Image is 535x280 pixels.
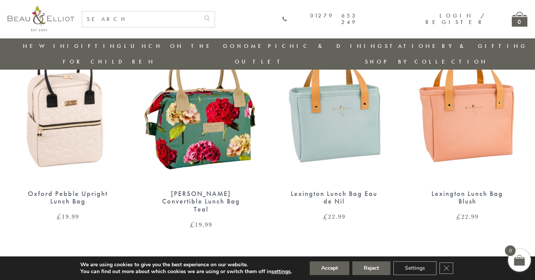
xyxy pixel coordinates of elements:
img: Lexington lunch bag eau de nil [275,30,393,182]
a: 0 [512,12,527,27]
a: Oxford Pebble Upright Lunch Bag £19.99 [9,30,127,220]
bdi: 19.99 [57,212,79,221]
a: Login / Register [425,12,485,26]
input: SEARCH [82,11,199,27]
div: [PERSON_NAME] Convertible Lunch Bag Teal [155,190,247,213]
a: 01279 653 249 [282,13,357,26]
a: Picnic & Dining [268,42,384,50]
p: We are using cookies to give you the best experience on our website. [80,261,292,268]
span: £ [323,212,328,221]
span: £ [190,220,195,229]
a: Shop by collection [365,58,488,65]
a: Lunch On The Go [124,42,237,50]
a: Outlet [235,58,285,65]
bdi: 22.99 [323,212,346,221]
a: Home [237,42,267,50]
button: Settings [393,261,436,275]
img: logo [8,6,74,31]
bdi: 22.99 [456,212,479,221]
div: Lexington Lunch Bag Eau de Nil [288,190,380,205]
a: Sarah Kelleher convertible lunch bag teal [PERSON_NAME] Convertible Lunch Bag Teal £19.99 [142,30,260,228]
button: Accept [310,261,349,275]
a: For Children [63,58,155,65]
div: Oxford Pebble Upright Lunch Bag [22,190,113,205]
a: Gifting [74,42,124,50]
a: Lexington lunch bag blush Lexington Lunch Bag Blush £22.99 [408,30,526,220]
div: Lexington Lunch Bag Blush [422,190,513,205]
p: You can find out more about which cookies we are using or switch them off in . [80,268,292,275]
bdi: 19.99 [190,220,212,229]
span: 0 [505,245,516,256]
a: New in! [23,42,74,50]
a: Lexington lunch bag eau de nil Lexington Lunch Bag Eau de Nil £22.99 [275,30,393,220]
button: Close GDPR Cookie Banner [439,262,453,274]
img: Lexington lunch bag blush [408,30,526,182]
span: £ [57,212,62,221]
a: Stationery & Gifting [385,42,527,50]
span: £ [456,212,461,221]
img: Sarah Kelleher convertible lunch bag teal [142,30,260,182]
button: Reject [352,261,390,275]
button: settings [271,268,291,275]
